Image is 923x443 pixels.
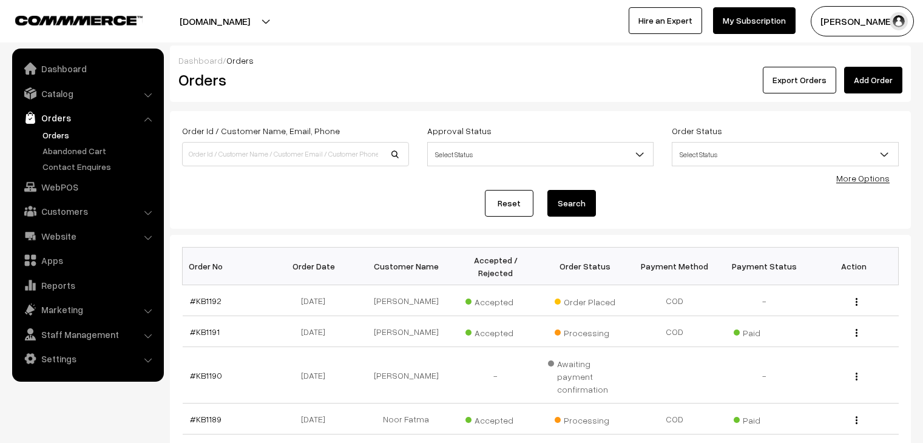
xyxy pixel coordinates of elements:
img: user [890,12,908,30]
a: Dashboard [178,55,223,66]
td: Noor Fatma [362,404,451,435]
label: Approval Status [427,124,492,137]
a: Marketing [15,299,160,320]
a: Add Order [844,67,902,93]
a: Reports [15,274,160,296]
span: Order Placed [555,293,615,308]
span: Select Status [427,142,654,166]
span: Processing [555,411,615,427]
th: Order No [183,248,272,285]
td: [PERSON_NAME] [362,347,451,404]
a: Orders [15,107,160,129]
label: Order Id / Customer Name, Email, Phone [182,124,340,137]
a: Staff Management [15,323,160,345]
span: Accepted [465,411,526,427]
th: Payment Status [720,248,810,285]
a: Abandoned Cart [39,144,160,157]
a: WebPOS [15,176,160,198]
button: Search [547,190,596,217]
td: [DATE] [272,347,362,404]
a: Website [15,225,160,247]
span: Select Status [428,144,654,165]
span: Accepted [465,293,526,308]
td: - [720,285,810,316]
a: Settings [15,348,160,370]
th: Customer Name [362,248,451,285]
td: COD [630,404,720,435]
h2: Orders [178,70,408,89]
img: Menu [856,329,857,337]
a: Orders [39,129,160,141]
td: [PERSON_NAME] [362,285,451,316]
span: Awaiting payment confirmation [548,354,623,396]
td: [DATE] [272,285,362,316]
a: More Options [836,173,890,183]
a: My Subscription [713,7,796,34]
img: Menu [856,373,857,380]
input: Order Id / Customer Name / Customer Email / Customer Phone [182,142,409,166]
span: Accepted [465,323,526,339]
th: Order Status [541,248,631,285]
td: [DATE] [272,404,362,435]
span: Select Status [672,144,898,165]
a: Customers [15,200,160,222]
span: Paid [734,411,794,427]
div: / [178,54,902,67]
td: - [451,347,541,404]
td: COD [630,285,720,316]
a: Catalog [15,83,160,104]
a: Contact Enquires [39,160,160,173]
span: Paid [734,323,794,339]
span: Select Status [672,142,899,166]
td: [DATE] [272,316,362,347]
button: [PERSON_NAME]… [811,6,914,36]
a: Hire an Expert [629,7,702,34]
td: COD [630,316,720,347]
img: Menu [856,298,857,306]
img: COMMMERCE [15,16,143,25]
th: Payment Method [630,248,720,285]
a: #KB1189 [190,414,221,424]
label: Order Status [672,124,722,137]
a: COMMMERCE [15,12,121,27]
td: - [720,347,810,404]
th: Action [809,248,899,285]
th: Accepted / Rejected [451,248,541,285]
span: Orders [226,55,254,66]
a: Reset [485,190,533,217]
a: #KB1191 [190,326,220,337]
a: #KB1192 [190,296,221,306]
span: Processing [555,323,615,339]
a: #KB1190 [190,370,222,380]
td: [PERSON_NAME] [362,316,451,347]
th: Order Date [272,248,362,285]
a: Dashboard [15,58,160,79]
button: Export Orders [763,67,836,93]
a: Apps [15,249,160,271]
button: [DOMAIN_NAME] [137,6,292,36]
img: Menu [856,416,857,424]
